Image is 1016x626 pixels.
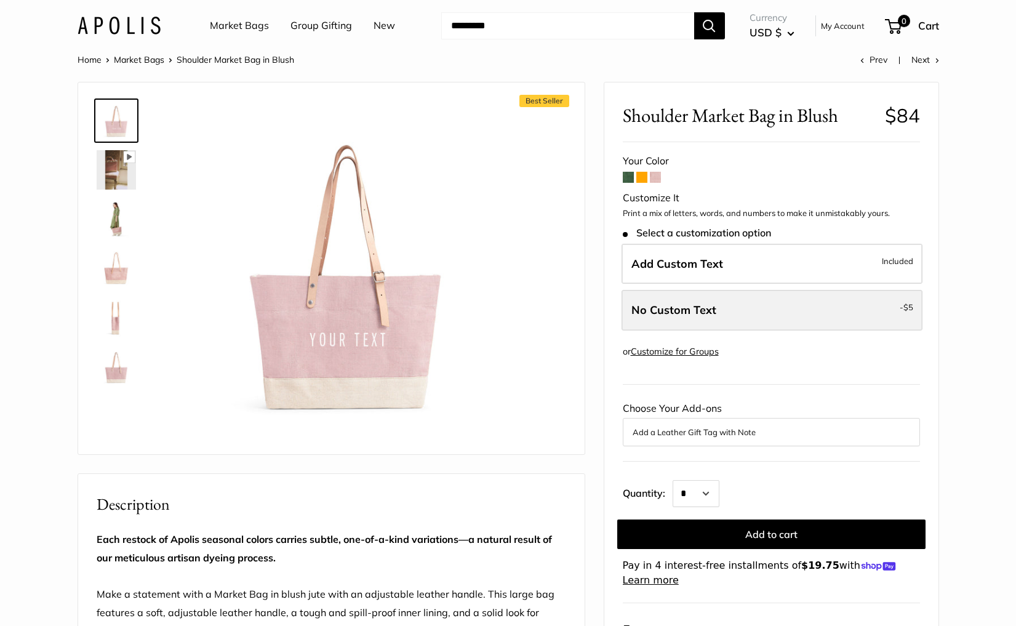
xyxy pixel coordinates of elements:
label: Leave Blank [622,290,922,331]
span: Shoulder Market Bag in Blush [177,54,294,65]
div: or [623,343,719,360]
span: No Custom Text [631,303,716,317]
span: Currency [750,9,794,26]
img: Shoulder Market Bag in Blush [97,101,136,140]
span: USD $ [750,26,782,39]
button: Add to cart [617,520,926,549]
label: Quantity: [623,476,673,507]
button: Add a Leather Gift Tag with Note [633,425,910,439]
a: Shoulder Market Bag in Blush [94,345,138,389]
h2: Description [97,492,566,516]
img: Shoulder Market Bag in Blush [97,298,136,337]
a: Shoulder Market Bag in Blush [94,246,138,291]
span: Cart [918,19,939,32]
p: Print a mix of letters, words, and numbers to make it unmistakably yours. [623,207,920,220]
span: Select a customization option [623,227,771,239]
img: Apolis [78,17,161,34]
a: 0 Cart [886,16,939,36]
a: My Account [821,18,865,33]
span: Add Custom Text [631,257,723,271]
div: Your Color [623,152,920,171]
a: New [374,17,395,35]
a: Shoulder Market Bag in Blush [94,295,138,340]
a: Shoulder Market Bag in Blush [94,197,138,241]
img: Shoulder Market Bag in Blush [97,150,136,190]
input: Search... [441,12,694,39]
a: Shoulder Market Bag in Blush [94,148,138,192]
span: $84 [885,103,920,127]
div: Customize It [623,189,920,207]
div: Choose Your Add-ons [623,399,920,446]
a: Home [78,54,102,65]
span: Best Seller [519,95,569,107]
a: Customize for Groups [631,346,719,357]
span: $5 [903,302,913,312]
span: Included [882,254,913,268]
a: Prev [860,54,887,65]
a: Group Gifting [290,17,352,35]
img: Shoulder Market Bag in Blush [177,101,516,441]
span: Shoulder Market Bag in Blush [623,104,876,127]
span: - [900,300,913,315]
a: Next [911,54,939,65]
img: Shoulder Market Bag in Blush [97,347,136,387]
img: Shoulder Market Bag in Blush [97,199,136,239]
label: Add Custom Text [622,244,922,284]
nav: Breadcrumb [78,52,294,68]
span: 0 [897,15,910,27]
a: Market Bags [210,17,269,35]
a: Market Bags [114,54,164,65]
strong: Each restock of Apolis seasonal colors carries subtle, one-of-a-kind variations—a natural result ... [97,533,552,564]
a: Shoulder Market Bag in Blush [94,98,138,143]
button: USD $ [750,23,794,42]
button: Search [694,12,725,39]
img: Shoulder Market Bag in Blush [97,249,136,288]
